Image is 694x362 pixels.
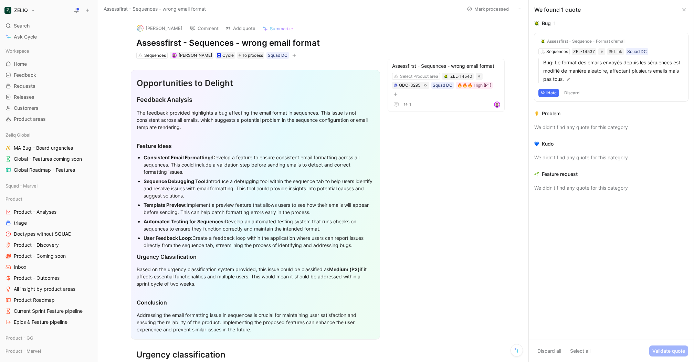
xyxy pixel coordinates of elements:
[137,95,374,104] div: Feedback Analysis
[104,5,206,13] span: Assessfirst - Sequences - wrong email format
[3,240,95,250] a: Product - Discovery
[534,172,539,177] img: 🌱
[14,253,66,259] span: Product - Coming soon
[534,153,688,162] div: We didn’t find any quote for this category
[3,194,95,327] div: ProductProduct - AnalysestriageDoctypes without SQUADProduct - DiscoveryProduct - Coming soonInbo...
[443,74,448,79] div: 🪲
[3,181,95,191] div: Squad - Marvel
[534,141,539,146] img: 💙
[3,284,95,294] a: All insight by product areas
[179,53,212,58] span: [PERSON_NAME]
[237,52,264,59] div: To process
[3,346,95,358] div: Product - Marvel
[14,286,75,292] span: All insight by product areas
[6,348,41,354] span: Product - Marvel
[3,70,95,80] a: Feedback
[6,47,29,54] span: Workspace
[137,142,374,150] div: Feature Ideas
[543,58,684,83] p: Bug: Le format des emails envoyés depuis les séquences est modifié de manière aléatoire, affectan...
[14,167,75,173] span: Global Roadmap - Features
[329,266,360,272] strong: Medium (P2)
[144,52,166,59] div: Sequences
[144,155,212,160] strong: Consistent Email Formatting:
[14,264,27,270] span: Inbox
[534,345,564,356] button: Discard all
[137,298,374,307] div: Conclusion
[222,52,234,59] div: Cycle
[144,178,374,199] div: Introduce a debugging tool within the sequence tab to help users identify and resolve issues with...
[3,59,95,69] a: Home
[554,19,556,28] div: 1
[542,140,554,148] div: Kudo
[3,207,95,217] a: Product - Analyses
[172,53,176,57] img: avatar
[3,251,95,261] a: Product - Coming soon
[3,130,95,175] div: Zeliq GlobalMA Bug - Board urgenciesGlobal - Features coming soonGlobal Roadmap - Features
[3,262,95,272] a: Inbox
[144,235,192,241] strong: User Feedback Loop:
[14,116,46,123] span: Product areas
[14,61,27,67] span: Home
[14,105,39,111] span: Customers
[3,103,95,113] a: Customers
[3,114,95,124] a: Product areas
[137,311,374,333] div: Addressing the email formatting issue in sequences is crucial for maintaining user satisfaction a...
[409,103,411,107] span: 1
[137,266,374,287] div: Based on the urgency classification system provided, this issue could be classified as if it affe...
[14,209,56,215] span: Product - Analyses
[242,52,263,59] span: To process
[538,89,559,97] button: Validate
[259,24,296,33] button: Summarize
[444,74,448,78] img: 🪲
[14,156,82,162] span: Global - Features coming soon
[6,334,33,341] span: Product - GG
[14,33,37,41] span: Ask Cycle
[547,39,625,44] div: Assessfirst - Sequence - Format d'email
[3,32,95,42] a: Ask Cycle
[14,83,35,89] span: Requests
[270,25,293,32] span: Summarize
[3,92,95,102] a: Releases
[3,154,95,164] a: Global - Features coming soon
[187,23,222,33] button: Comment
[144,234,374,249] div: Create a feedback loop within the application where users can report issues directly from the seq...
[6,182,38,189] span: Squad - Marvel
[464,4,512,14] button: Mark processed
[14,297,55,304] span: Product Roadmap
[534,6,581,14] div: We found 1 quote
[136,349,375,361] div: Urgency classification
[14,220,27,226] span: triage
[3,81,95,91] a: Requests
[14,72,36,78] span: Feedback
[137,253,374,261] div: Urgency Classification
[144,154,374,175] div: Develop a feature to ensure consistent email formatting across all sequences. This could include ...
[14,231,72,237] span: Doctypes without SQUAD
[541,39,545,43] img: 🪲
[137,109,374,131] div: The feedback provided highlights a bug affecting the email format in sequences. This issue is not...
[144,201,374,216] div: Implement a preview feature that allows users to see how their emails will appear before sending....
[534,111,539,116] img: 👂
[144,202,187,208] strong: Template Preview:
[137,25,144,32] img: logo
[534,123,688,131] div: We didn’t find any quote for this category
[567,345,593,356] button: Select all
[3,165,95,175] a: Global Roadmap - Features
[3,273,95,283] a: Product - Outcomes
[649,345,688,356] button: Validate quote
[144,178,207,184] strong: Sequence Debugging Tool:
[144,218,374,232] div: Develop an automated testing system that runs checks on sequences to ensure they function correct...
[566,77,571,82] img: pen.svg
[14,275,60,281] span: Product - Outcomes
[137,77,374,89] div: Opportunities to Delight
[402,101,413,108] button: 1
[3,346,95,356] div: Product - Marvel
[222,23,259,33] button: Add quote
[3,181,95,193] div: Squad - Marvel
[134,23,186,33] button: logo[PERSON_NAME]
[3,229,95,239] a: Doctypes without SQUAD
[3,194,95,204] div: Product
[4,7,11,14] img: ZELIQ
[534,184,688,192] div: We didn’t find any quote for this category
[538,37,628,45] button: 🪲Assessfirst - Sequence - Format d'email
[14,22,30,30] span: Search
